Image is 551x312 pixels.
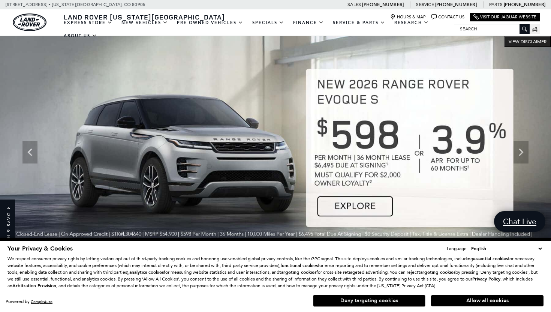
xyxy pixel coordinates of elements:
a: [STREET_ADDRESS] • [US_STATE][GEOGRAPHIC_DATA], CO 80905 [6,2,145,7]
span: Chat Live [499,216,540,226]
a: Pre-Owned Vehicles [172,16,248,29]
strong: targeting cookies [279,269,316,275]
a: Visit Our Jaguar Website [473,14,536,20]
a: EXPRESS STORE [59,16,117,29]
a: Hours & Map [390,14,426,20]
input: Search [454,24,529,33]
button: Deny targeting cookies [313,295,425,307]
strong: Arbitration Provision [12,283,56,289]
strong: functional cookies [280,262,318,268]
img: Land Rover [13,13,46,31]
nav: Main Navigation [59,16,454,42]
a: Specials [248,16,289,29]
a: Research [390,16,433,29]
span: Service [416,2,434,7]
p: We respect consumer privacy rights by letting visitors opt out of third-party tracking cookies an... [7,255,544,289]
span: Land Rover [US_STATE][GEOGRAPHIC_DATA] [64,12,225,21]
a: Land Rover [US_STATE][GEOGRAPHIC_DATA] [59,12,229,21]
strong: essential cookies [473,256,508,262]
a: [PHONE_NUMBER] [435,1,477,7]
div: Powered by [6,299,52,304]
div: Next [514,141,529,163]
a: Privacy Policy [472,276,500,282]
a: ComplyAuto [31,299,52,304]
u: Privacy Policy [472,276,500,282]
a: land-rover [13,13,46,31]
a: Chat Live [494,211,545,232]
span: Sales [347,2,361,7]
a: [PHONE_NUMBER] [362,1,404,7]
a: Contact Us [431,14,464,20]
select: Language Select [469,245,544,252]
a: New Vehicles [117,16,172,29]
div: Previous [22,141,37,163]
strong: analytics cookies [129,269,164,275]
a: Service & Parts [328,16,390,29]
strong: targeting cookies [418,269,455,275]
a: Finance [289,16,328,29]
button: Allow all cookies [431,295,544,306]
div: Language: [447,246,468,251]
span: Parts [489,2,503,7]
span: Your Privacy & Cookies [7,244,73,253]
span: VIEW DISCLAIMER [509,39,547,45]
a: About Us [59,29,102,42]
a: [PHONE_NUMBER] [504,1,545,7]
